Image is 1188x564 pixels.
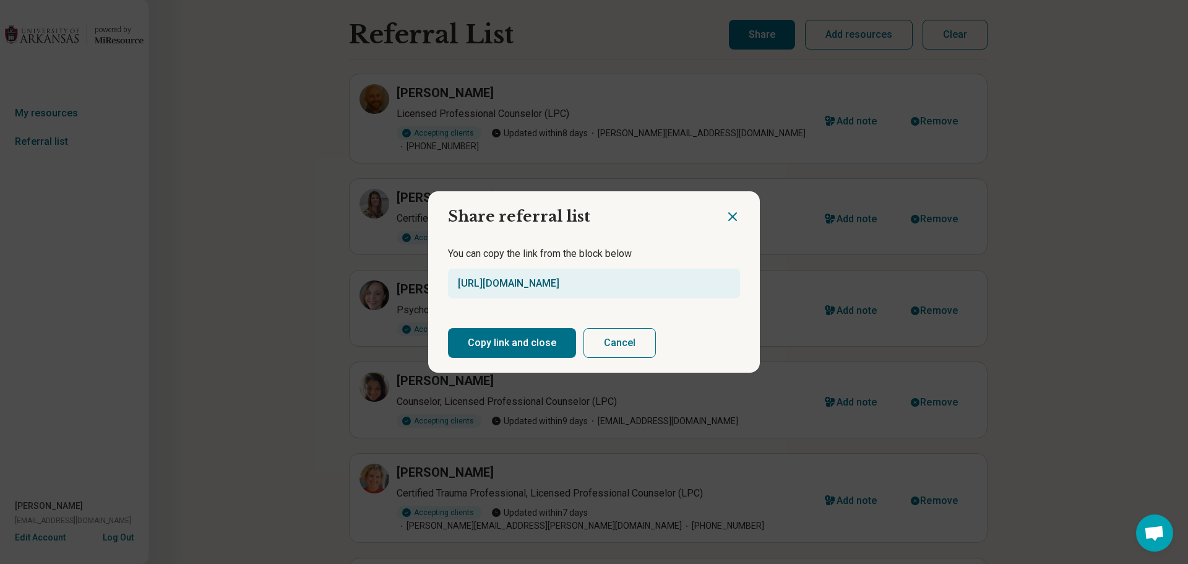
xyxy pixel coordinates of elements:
p: You can copy the link from the block below [448,246,740,261]
button: Cancel [583,328,656,358]
h2: Share referral list [428,191,725,232]
a: [URL][DOMAIN_NAME] [458,277,559,289]
button: Close dialog [725,209,740,224]
button: Copy link and close [448,328,576,358]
